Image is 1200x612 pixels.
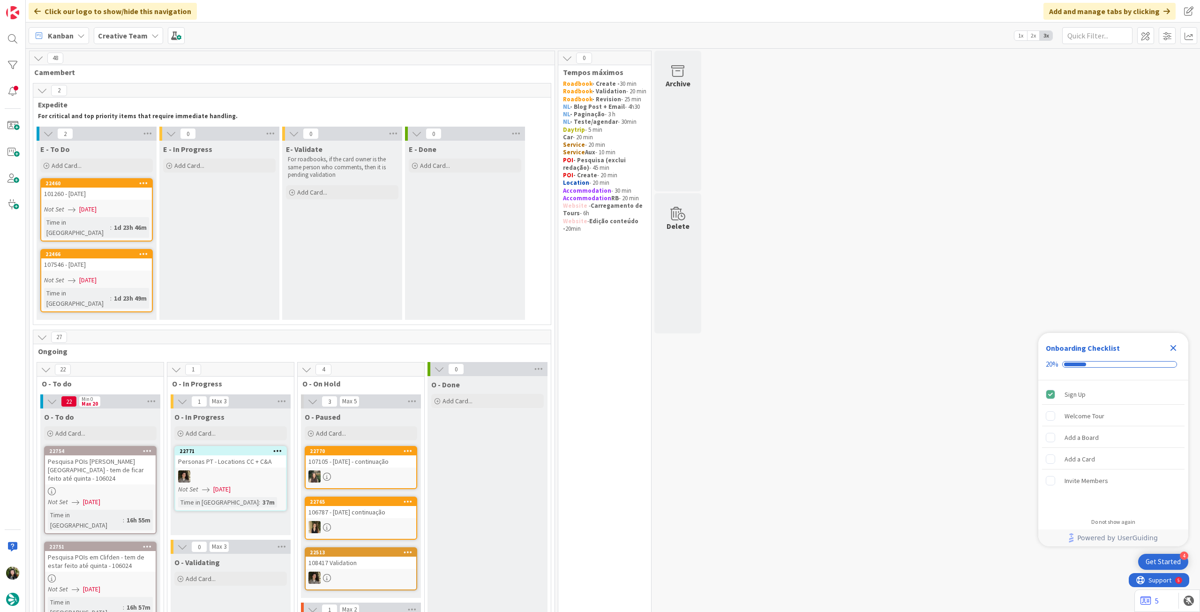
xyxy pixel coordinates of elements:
div: MS [306,572,416,584]
a: Powered by UserGuiding [1043,529,1184,546]
strong: Service [563,148,585,156]
span: 0 [426,128,442,139]
div: Welcome Tour is incomplete. [1042,406,1185,426]
div: Sign Up is complete. [1042,384,1185,405]
strong: NL [563,103,570,111]
i: Not Set [44,205,64,213]
div: SP [306,521,416,533]
div: 22770107105 - [DATE] - continuação [306,447,416,468]
img: avatar [6,593,19,606]
p: 30 min [563,80,646,88]
div: 22751 [45,543,156,551]
div: 1d 23h 46m [112,222,149,233]
strong: Website [563,217,587,225]
strong: - Validation [592,87,626,95]
span: Add Card... [297,188,327,196]
div: Checklist progress: 20% [1046,360,1181,369]
span: Add Card... [186,429,216,438]
div: Add and manage tabs by clicking [1043,3,1176,20]
span: E- Validate [286,144,322,154]
p: - 20min [563,218,646,233]
p: - 30 min [563,187,646,195]
p: - 20 min [563,179,646,187]
div: Checklist Container [1038,333,1188,546]
div: Time in [GEOGRAPHIC_DATA] [48,510,123,530]
div: 22513 [306,548,416,557]
p: For roadbooks, if the card owner is the same person who comments, then it is pending validation [288,156,397,179]
span: 0 [180,128,196,139]
div: 22754 [49,448,156,454]
span: 0 [576,53,592,64]
a: 22754Pesquisa POIs [PERSON_NAME][GEOGRAPHIC_DATA] - tem de ficar feito até quinta - 106024Not Set... [44,446,157,534]
a: 22771Personas PT - Locations CC + C&AMSNot Set[DATE]Time in [GEOGRAPHIC_DATA]:37m [174,446,287,511]
span: : [110,222,112,233]
strong: Carregamento de Tours [563,202,644,217]
div: Click our logo to show/hide this navigation [29,3,197,20]
div: 101260 - [DATE] [41,188,152,200]
strong: - Revision [592,95,621,103]
span: E - To Do [40,144,70,154]
span: O - Paused [305,412,340,422]
input: Quick Filter... [1062,27,1132,44]
p: - 20 min [563,134,646,141]
p: - 30min [563,118,646,126]
div: Checklist items [1038,380,1188,512]
div: Add a Board [1065,432,1099,443]
div: Max 3 [212,544,226,549]
span: O - Validating [174,558,220,567]
div: 22754Pesquisa POIs [PERSON_NAME][GEOGRAPHIC_DATA] - tem de ficar feito até quinta - 106024 [45,447,156,484]
span: Add Card... [442,397,472,405]
span: 22 [55,364,71,375]
a: 5 [1140,595,1159,606]
div: 22765 [310,499,416,505]
strong: Car [563,133,573,141]
div: 107105 - [DATE] - continuação [306,455,416,468]
span: 3 [322,396,337,407]
p: - - 6h [563,202,646,218]
div: 4 [1180,552,1188,560]
div: 22513108417 Validation [306,548,416,569]
span: Kanban [48,30,74,41]
span: : [110,293,112,303]
span: [DATE] [83,584,100,594]
div: Max 20 [82,401,98,406]
span: [DATE] [79,275,97,285]
div: Invite Members is incomplete. [1042,470,1185,491]
i: Not Set [178,485,198,493]
div: 22751 [49,544,156,550]
strong: POI [563,171,573,179]
span: O - To do [44,412,74,422]
div: Max 5 [342,399,357,404]
div: Pesquisa POIs em Clifden - tem de estar feito até quinta - 106024 [45,551,156,572]
div: 107546 - [DATE] [41,258,152,271]
p: - 20 min [563,172,646,179]
div: 22466107546 - [DATE] [41,250,152,271]
div: Max 2 [342,607,357,612]
div: 108417 Validation [306,557,416,569]
p: - 20 min [563,88,646,95]
span: 48 [47,53,63,64]
p: - 25 min [563,96,646,103]
span: O - In Progress [174,412,225,422]
span: O - To do [42,379,152,388]
div: 22770 [310,448,416,454]
div: Time in [GEOGRAPHIC_DATA] [178,497,259,507]
span: O - On Hold [302,379,412,388]
div: Time in [GEOGRAPHIC_DATA] [44,217,110,238]
img: BC [6,567,19,580]
strong: Website [563,202,587,210]
span: Add Card... [174,161,204,170]
span: : [259,497,260,507]
p: - 4h30 [563,103,646,111]
div: Max 3 [212,399,226,404]
strong: NL [563,118,570,126]
span: Camembert [34,68,543,77]
strong: Edição conteúdo - [563,217,640,233]
div: 37m [260,497,277,507]
span: E - Done [409,144,436,154]
strong: - Paginação [570,110,605,118]
a: 22460101260 - [DATE]Not Set[DATE]Time in [GEOGRAPHIC_DATA]:1d 23h 46m [40,178,153,242]
div: Sign Up [1065,389,1086,400]
div: 106787 - [DATE] continuação [306,506,416,518]
div: 20% [1046,360,1058,369]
